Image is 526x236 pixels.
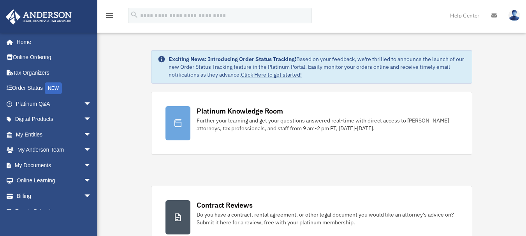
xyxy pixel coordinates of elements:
[84,96,99,112] span: arrow_drop_down
[5,112,103,127] a: Digital Productsarrow_drop_down
[130,10,139,19] i: search
[105,14,114,20] a: menu
[84,142,99,158] span: arrow_drop_down
[5,157,103,173] a: My Documentsarrow_drop_down
[5,204,103,219] a: Events Calendar
[197,106,283,116] div: Platinum Knowledge Room
[169,56,296,63] strong: Exciting News: Introducing Order Status Tracking!
[5,127,103,142] a: My Entitiesarrow_drop_down
[5,142,103,158] a: My Anderson Teamarrow_drop_down
[5,34,99,50] a: Home
[5,188,103,204] a: Billingarrow_drop_down
[84,157,99,173] span: arrow_drop_down
[5,65,103,80] a: Tax Organizers
[241,71,302,78] a: Click Here to get started!
[197,117,458,132] div: Further your learning and get your questions answered real-time with direct access to [PERSON_NAM...
[84,112,99,128] span: arrow_drop_down
[5,96,103,112] a: Platinum Q&Aarrow_drop_down
[105,11,114,20] i: menu
[45,82,62,94] div: NEW
[197,211,458,226] div: Do you have a contract, rental agreement, or other legal document you would like an attorney's ad...
[151,92,472,155] a: Platinum Knowledge Room Further your learning and get your questions answered real-time with dire...
[84,173,99,189] span: arrow_drop_down
[4,9,74,24] img: Anderson Advisors Platinum Portal
[5,173,103,189] a: Online Learningarrow_drop_down
[84,127,99,143] span: arrow_drop_down
[5,80,103,96] a: Order StatusNEW
[84,188,99,204] span: arrow_drop_down
[197,200,252,210] div: Contract Reviews
[508,10,520,21] img: User Pic
[169,55,466,79] div: Based on your feedback, we're thrilled to announce the launch of our new Order Status Tracking fe...
[5,50,103,65] a: Online Ordering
